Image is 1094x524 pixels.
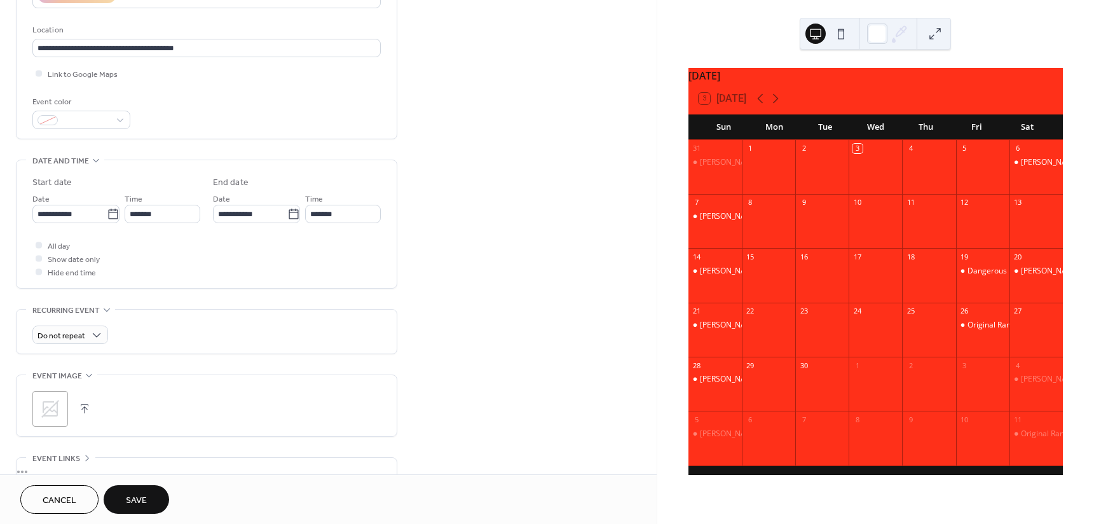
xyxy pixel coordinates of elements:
div: 26 [960,307,969,316]
div: [PERSON_NAME] [PERSON_NAME] Bar [700,374,836,385]
div: Tommy Bahama Marlin Bar [688,211,742,222]
div: Tommy Bahama Marlin Bar [688,374,742,385]
span: Date [32,193,50,206]
div: Event color [32,95,128,109]
div: 6 [1013,144,1023,153]
div: 28 [692,361,702,370]
div: 8 [852,415,862,424]
div: 1 [746,144,755,153]
div: Start date [32,176,72,190]
div: Fri [952,114,1002,140]
div: Tommy Bahama Marlin Bar [688,266,742,277]
span: Date [213,193,230,206]
span: Hide end time [48,266,96,280]
div: [PERSON_NAME] [PERSON_NAME] Bar [700,320,836,331]
button: Cancel [20,485,99,514]
div: [PERSON_NAME] [PERSON_NAME] Bar [700,211,836,222]
span: All day [48,240,70,253]
div: 5 [692,415,702,424]
div: 23 [799,307,809,316]
span: Show date only [48,253,100,266]
span: Save [126,494,147,507]
div: Mon [749,114,800,140]
div: [DATE] [688,68,1063,83]
div: Sun [699,114,749,140]
div: Anne Marie's [1009,266,1063,277]
div: Tommy Bahama Marlin Bar [688,429,742,439]
div: 3 [852,144,862,153]
div: 2 [799,144,809,153]
div: [PERSON_NAME] [PERSON_NAME] Bar [700,157,836,168]
div: 7 [799,415,809,424]
div: 30 [799,361,809,370]
div: 27 [1013,307,1023,316]
div: Location [32,24,378,37]
div: 20 [1013,252,1023,261]
div: 6 [746,415,755,424]
div: 12 [960,198,969,207]
div: [PERSON_NAME] [PERSON_NAME] Bar [700,266,836,277]
div: 3 [960,361,969,370]
div: [PERSON_NAME] [PERSON_NAME] Bar [700,429,836,439]
div: [PERSON_NAME]'s [1021,266,1086,277]
div: 11 [1013,415,1023,424]
div: Tommy Bahama Marlin Bar [688,157,742,168]
div: 10 [960,415,969,424]
div: 14 [692,252,702,261]
div: 10 [852,198,862,207]
div: 15 [746,252,755,261]
div: Anne Marie's [1009,374,1063,385]
span: Event links [32,452,80,465]
div: 1 [852,361,862,370]
div: End date [213,176,249,190]
button: Save [104,485,169,514]
div: 9 [799,198,809,207]
span: Time [125,193,142,206]
div: 4 [906,144,915,153]
div: Tommy Bahama Marlin Bar [688,320,742,331]
div: 18 [906,252,915,261]
span: Time [305,193,323,206]
div: 19 [960,252,969,261]
div: Original Ranch House [1009,429,1063,439]
div: Sat [1002,114,1053,140]
span: Date and time [32,155,89,168]
div: 2 [906,361,915,370]
div: 29 [746,361,755,370]
div: 17 [852,252,862,261]
div: 24 [852,307,862,316]
div: Dangerous Minds Brewing Co. [956,266,1009,277]
div: 22 [746,307,755,316]
div: Tue [800,114,851,140]
div: Original Ranch House [956,320,1009,331]
span: Event image [32,369,82,383]
div: 13 [1013,198,1023,207]
div: [PERSON_NAME]'s [1021,374,1086,385]
div: Dangerous Minds Brewing Co. [968,266,1075,277]
div: 4 [1013,361,1023,370]
div: 5 [960,144,969,153]
div: Wed [850,114,901,140]
div: ; [32,391,68,427]
div: Anne Marie's [1009,157,1063,168]
div: 25 [906,307,915,316]
div: 31 [692,144,702,153]
div: [PERSON_NAME]'s [1021,157,1086,168]
div: ••• [17,458,397,485]
span: Cancel [43,494,76,507]
div: 8 [746,198,755,207]
div: 11 [906,198,915,207]
div: Thu [901,114,952,140]
div: Original Ranch House [968,320,1044,331]
div: 7 [692,198,702,207]
div: 9 [906,415,915,424]
div: 16 [799,252,809,261]
span: Do not repeat [38,329,85,343]
span: Recurring event [32,304,100,317]
span: Link to Google Maps [48,68,118,81]
div: 21 [692,307,702,316]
